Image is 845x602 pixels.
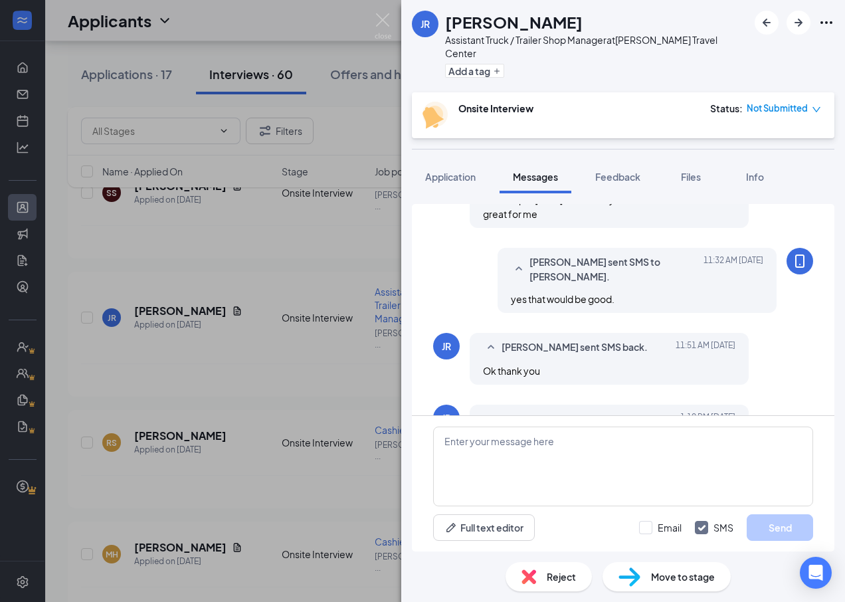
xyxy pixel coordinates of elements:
svg: Pen [444,521,458,534]
svg: Plus [493,67,501,75]
span: Info [746,171,764,183]
div: JR [442,411,451,425]
svg: SmallChevronUp [483,340,499,355]
span: Application [425,171,476,183]
h1: [PERSON_NAME] [445,11,583,33]
span: Files [681,171,701,183]
button: PlusAdd a tag [445,64,504,78]
div: Assistant Truck / Trailer Shop Manager at [PERSON_NAME] Travel Center [445,33,748,60]
span: Messages [513,171,558,183]
svg: ArrowRight [791,15,806,31]
span: [PERSON_NAME] sent SMS to [PERSON_NAME]. [529,254,704,284]
svg: Ellipses [818,15,834,31]
span: down [812,105,821,114]
button: Full text editorPen [433,514,535,541]
b: Onsite Interview [458,102,533,114]
span: yes that would be good. [511,293,614,305]
svg: ArrowLeftNew [759,15,775,31]
button: ArrowRight [787,11,810,35]
div: JR [421,17,430,31]
span: Feedback [595,171,640,183]
button: Send [747,514,813,541]
span: Move to stage [651,569,715,584]
span: Not Submitted [747,102,808,115]
svg: SmallChevronUp [483,411,499,427]
div: JR [442,340,451,353]
div: Status : [710,102,743,115]
span: [DATE] 11:32 AM [704,254,763,284]
span: [DATE] 11:51 AM [676,340,735,355]
span: Reject [547,569,576,584]
button: ArrowLeftNew [755,11,779,35]
svg: SmallChevronUp [511,261,527,277]
span: [PERSON_NAME] sent SMS back. [502,340,648,355]
svg: MobileSms [792,253,808,269]
div: Open Intercom Messenger [800,557,832,589]
span: [PERSON_NAME] sent SMS back. [502,411,648,427]
span: [DATE] 1:10 PM [680,411,735,427]
span: Ok thank you [483,365,540,377]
